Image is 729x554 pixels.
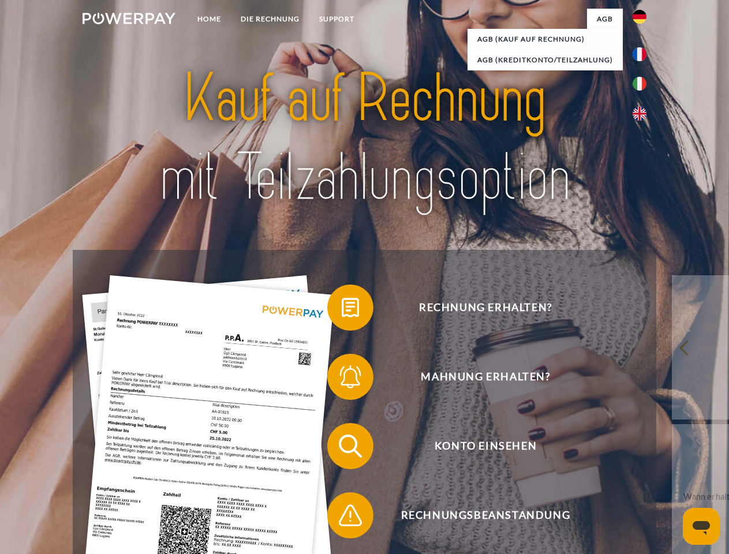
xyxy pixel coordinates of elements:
[336,362,365,391] img: qb_bell.svg
[468,29,623,50] a: AGB (Kauf auf Rechnung)
[188,9,231,29] a: Home
[83,13,175,24] img: logo-powerpay-white.svg
[344,285,627,331] span: Rechnung erhalten?
[344,354,627,400] span: Mahnung erhalten?
[633,107,646,121] img: en
[309,9,364,29] a: SUPPORT
[327,354,627,400] button: Mahnung erhalten?
[344,423,627,469] span: Konto einsehen
[336,293,365,322] img: qb_bill.svg
[336,432,365,461] img: qb_search.svg
[587,9,623,29] a: agb
[110,55,619,221] img: title-powerpay_de.svg
[336,501,365,530] img: qb_warning.svg
[683,508,720,545] iframe: Schaltfläche zum Öffnen des Messaging-Fensters
[633,10,646,24] img: de
[633,47,646,61] img: fr
[468,50,623,70] a: AGB (Kreditkonto/Teilzahlung)
[344,492,627,538] span: Rechnungsbeanstandung
[327,423,627,469] button: Konto einsehen
[231,9,309,29] a: DIE RECHNUNG
[327,285,627,331] button: Rechnung erhalten?
[327,492,627,538] button: Rechnungsbeanstandung
[633,77,646,91] img: it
